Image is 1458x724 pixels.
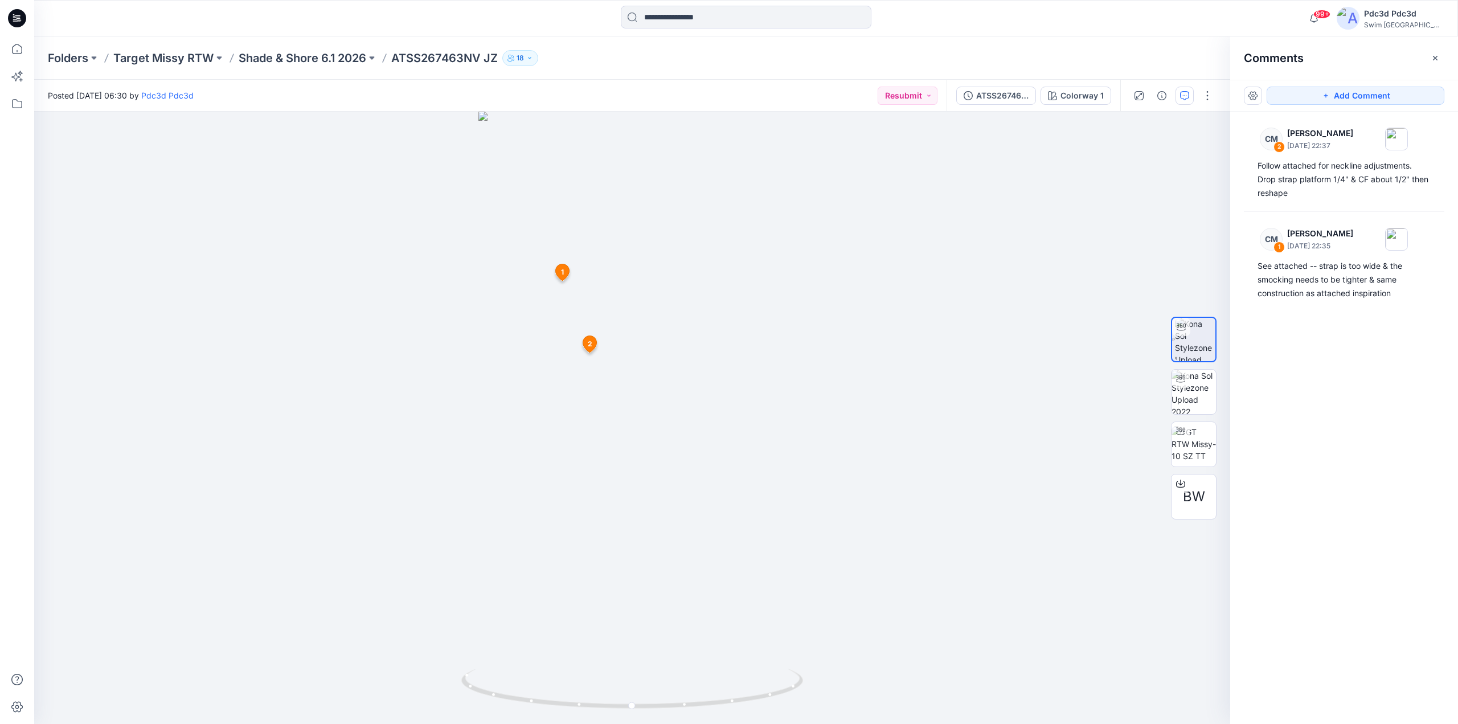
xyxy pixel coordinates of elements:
div: CM [1260,228,1283,251]
button: Colorway 1 [1041,87,1111,105]
button: ATSS267463NV JZ [956,87,1036,105]
div: 2 [1273,141,1285,153]
div: See attached -- strap is too wide & the smocking needs to be tighter & same construction as attac... [1258,259,1431,300]
img: Kona Sol Stylezone Upload 2022 [1172,370,1216,414]
div: CM [1260,128,1283,150]
button: Details [1153,87,1171,105]
div: Swim [GEOGRAPHIC_DATA] [1364,21,1444,29]
a: Folders [48,50,88,66]
img: avatar [1337,7,1359,30]
p: [PERSON_NAME] [1287,126,1353,140]
div: Follow attached for neckline adjustments. Drop strap platform 1/4" & CF about 1/2" then reshape [1258,159,1431,200]
img: Kona Sol Stylezone Upload 2022 [1175,318,1215,361]
span: Posted [DATE] 06:30 by [48,89,194,101]
div: ATSS267463NV JZ [976,89,1029,102]
img: TGT RTW Missy-10 SZ TT [1172,426,1216,462]
h2: Comments [1244,51,1304,65]
a: Shade & Shore 6.1 2026 [239,50,366,66]
button: Add Comment [1267,87,1444,105]
span: BW [1183,486,1205,507]
p: [PERSON_NAME] [1287,227,1353,240]
span: 99+ [1313,10,1330,19]
p: [DATE] 22:37 [1287,140,1353,152]
a: Pdc3d Pdc3d [141,91,194,100]
a: Target Missy RTW [113,50,214,66]
div: Colorway 1 [1060,89,1104,102]
div: 1 [1273,242,1285,253]
p: [DATE] 22:35 [1287,240,1353,252]
div: Pdc3d Pdc3d [1364,7,1444,21]
button: 18 [502,50,538,66]
p: ATSS267463NV JZ [391,50,498,66]
p: 18 [517,52,524,64]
